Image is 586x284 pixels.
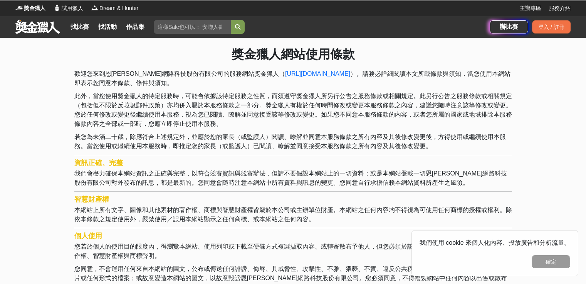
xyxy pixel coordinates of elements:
strong: 資訊正確、完整 [74,159,123,167]
a: 辦比賽 [490,20,528,33]
span: 獎金獵人 [24,4,45,12]
a: [URL][DOMAIN_NAME] [285,70,350,77]
a: 主辦專區 [520,4,541,12]
p: 您若於個人的使用目的限度內，得瀏覽本網站、使用列印或下載至硬碟方式複製擷取內容、或轉寄散布予他人，但您必須於該複製內容上，完整加入所有相關之著作權、智慧財產權與商標聲明。 [74,242,512,261]
span: 試用獵人 [62,4,83,12]
p: 本網站上所有文字、圖像和其他素材的著作權、商標與智慧財產權皆屬於本公司或主辦單位財產。本網站之任何內容均不得視為可使用任何商標的授權或權利。除依本條款之規定使用外，嚴禁使用／誤用本網站顯示之任何... [74,205,512,224]
a: 作品集 [123,22,148,32]
img: Logo [15,4,23,12]
img: Logo [91,4,99,12]
a: 找活動 [95,22,120,32]
span: Dream & Hunter [99,4,138,12]
h1: 獎金獵人網站使用條款 [74,47,512,62]
img: Logo [53,4,61,12]
a: Logo獎金獵人 [15,4,45,12]
strong: 個人使用 [74,232,102,240]
span: 我們使用 cookie 來個人化內容、投放廣告和分析流量。 [420,239,570,246]
strong: 智慧財產權 [74,195,109,203]
input: 這樣Sale也可以： 安聯人壽創意銷售法募集 [154,20,231,34]
a: LogoDream & Hunter [91,4,138,12]
div: 登入 / 註冊 [532,20,571,33]
a: Logo試用獵人 [53,4,83,12]
a: 服務介紹 [549,4,571,12]
p: 若您為未滿二十歲，除應符合上述規定外，並應於您的家長（或監護人）閱讀、瞭解並同意本服務條款之所有內容及其後修改變更後，方得使用或繼續使用本服務。當您使用或繼續使用本服務時，即推定您的家長（或監護... [74,132,512,151]
button: 確定 [532,255,570,268]
p: 我們會盡力確保本網站資訊之正確與完整，以符合競賽資訊與競賽辦法，但請不要假設本網站上的一切資料；或是本網站登載一切恩[PERSON_NAME]網路科技股份有限公司對外發布的訊息，都是最新的。您同... [74,169,512,187]
p: 此外，當您使用獎金獵人的特定服務時，可能會依據該特定服務之性質，而須遵守獎金獵人所另行公告之服務條款或相關規定。此另行公告之服務條款或相關規定（包括但不限於反垃圾郵件政策）亦均併入屬於本服務條款... [74,92,512,129]
a: 找比賽 [67,22,92,32]
p: 歡迎您來到恩[PERSON_NAME]網路科技股份有限公司的服務網站獎金獵人（ ）。請務必詳細閱讀本文所載條款與須知，當您使用本網站即表示您同意本條款、條件與須知。 [74,69,512,88]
